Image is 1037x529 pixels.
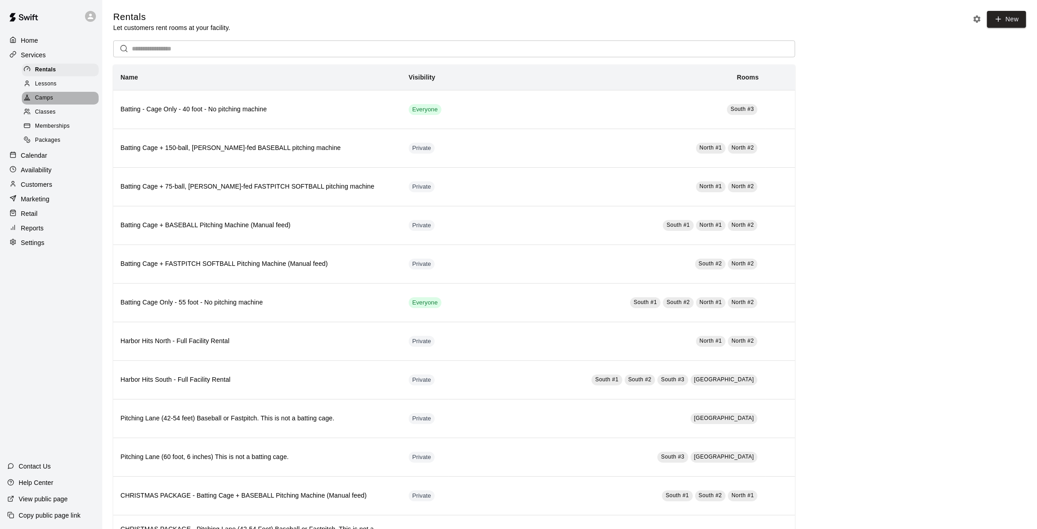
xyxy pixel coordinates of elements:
div: This service is hidden, and can only be accessed via a direct link [409,143,435,154]
div: Packages [22,134,99,147]
h6: Pitching Lane (60 foot, 6 inches) This is not a batting cage. [120,452,394,462]
span: South #3 [661,454,684,460]
span: North #2 [731,299,754,305]
div: Lessons [22,78,99,90]
div: This service is hidden, and can only be accessed via a direct link [409,490,435,501]
p: Customers [21,180,52,189]
div: This service is visible to all of your customers [409,104,441,115]
p: Copy public page link [19,511,80,520]
span: Classes [35,108,55,117]
span: North #1 [700,183,722,190]
span: Camps [35,94,53,103]
span: Private [409,453,435,462]
h6: Batting - Cage Only - 40 foot - No pitching machine [120,105,394,115]
span: North #2 [731,260,754,267]
span: [GEOGRAPHIC_DATA] [694,454,754,460]
span: North #1 [700,299,722,305]
div: This service is hidden, and can only be accessed via a direct link [409,336,435,347]
span: Private [409,221,435,230]
p: Services [21,50,46,60]
a: Settings [7,236,95,250]
span: South #2 [699,260,722,267]
b: Visibility [409,74,436,81]
span: Private [409,492,435,500]
a: Retail [7,207,95,220]
span: Lessons [35,80,57,89]
a: Rentals [22,63,102,77]
button: Rental settings [970,12,984,26]
a: Classes [22,105,102,120]
h6: CHRISTMAS PACKAGE - Batting Cage + BASEBALL Pitching Machine (Manual feed) [120,491,394,501]
a: Lessons [22,77,102,91]
a: Calendar [7,149,95,162]
span: Memberships [35,122,70,131]
b: Rooms [737,74,759,81]
h6: Batting Cage + 150-ball, [PERSON_NAME]-fed BASEBALL pitching machine [120,143,394,153]
span: South #2 [628,376,651,383]
a: Services [7,48,95,62]
span: Packages [35,136,60,145]
span: South #1 [666,492,689,499]
p: Retail [21,209,38,218]
h6: Batting Cage + BASEBALL Pitching Machine (Manual feed) [120,220,394,230]
span: North #2 [731,338,754,344]
p: Marketing [21,195,50,204]
span: South #3 [731,106,754,112]
h6: Pitching Lane (42-54 feet) Baseball or Fastpitch. This is not a batting cage. [120,414,394,424]
div: This service is hidden, and can only be accessed via a direct link [409,413,435,424]
h6: Harbor Hits South - Full Facility Rental [120,375,394,385]
span: North #1 [700,222,722,228]
div: This service is hidden, and can only be accessed via a direct link [409,220,435,231]
div: This service is hidden, and can only be accessed via a direct link [409,452,435,463]
b: Name [120,74,138,81]
div: This service is hidden, and can only be accessed via a direct link [409,259,435,269]
span: Everyone [409,299,441,307]
span: Private [409,376,435,384]
p: Settings [21,238,45,247]
div: Memberships [22,120,99,133]
h6: Harbor Hits North - Full Facility Rental [120,336,394,346]
p: Reports [21,224,44,233]
a: Home [7,34,95,47]
span: Private [409,144,435,153]
a: Packages [22,134,102,148]
span: South #2 [699,492,722,499]
a: Reports [7,221,95,235]
a: New [987,11,1026,28]
span: Private [409,414,435,423]
span: North #2 [731,183,754,190]
span: Private [409,260,435,269]
div: This service is visible to all of your customers [409,297,441,308]
span: [GEOGRAPHIC_DATA] [694,415,754,421]
span: South #1 [634,299,657,305]
p: Contact Us [19,462,51,471]
a: Memberships [22,120,102,134]
p: Availability [21,165,52,175]
span: North #1 [700,145,722,151]
a: Customers [7,178,95,191]
span: North #2 [731,145,754,151]
span: North #1 [700,338,722,344]
span: [GEOGRAPHIC_DATA] [694,376,754,383]
a: Camps [22,91,102,105]
h6: Batting Cage + FASTPITCH SOFTBALL Pitching Machine (Manual feed) [120,259,394,269]
h6: Batting Cage + 75-ball, [PERSON_NAME]-fed FASTPITCH SOFTBALL pitching machine [120,182,394,192]
span: South #3 [661,376,684,383]
div: Camps [22,92,99,105]
div: Rentals [22,64,99,76]
span: Private [409,183,435,191]
a: Availability [7,163,95,177]
h5: Rentals [113,11,230,23]
p: View public page [19,494,68,504]
div: This service is hidden, and can only be accessed via a direct link [409,374,435,385]
div: Marketing [7,192,95,206]
p: Calendar [21,151,47,160]
div: This service is hidden, and can only be accessed via a direct link [409,181,435,192]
